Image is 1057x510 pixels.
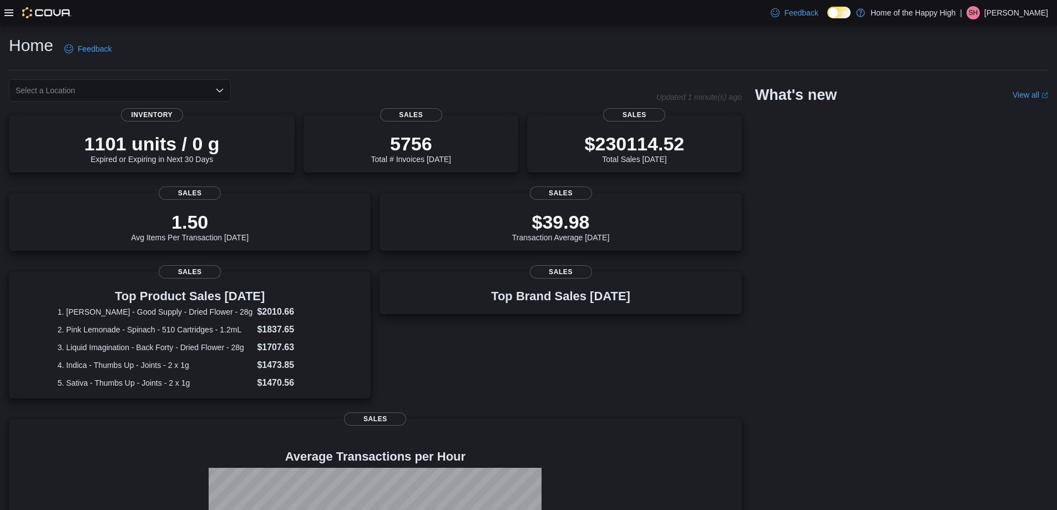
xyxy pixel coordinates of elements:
input: Dark Mode [827,7,851,18]
p: 1.50 [131,211,249,233]
dd: $2010.66 [257,305,322,319]
a: Feedback [766,2,822,24]
div: Expired or Expiring in Next 30 Days [84,133,220,164]
img: Cova [22,7,72,18]
span: Feedback [784,7,818,18]
span: SH [969,6,978,19]
span: Sales [380,108,442,122]
h4: Average Transactions per Hour [18,450,733,463]
svg: External link [1041,92,1048,99]
p: | [960,6,962,19]
p: $39.98 [512,211,610,233]
dt: 1. [PERSON_NAME] - Good Supply - Dried Flower - 28g [58,306,253,317]
h1: Home [9,34,53,57]
h2: What's new [755,86,837,104]
p: [PERSON_NAME] [984,6,1048,19]
p: $230114.52 [585,133,685,155]
span: Sales [530,186,592,200]
div: Transaction Average [DATE] [512,211,610,242]
a: Feedback [60,38,116,60]
span: Sales [344,412,406,426]
span: Sales [159,265,221,279]
dd: $1473.85 [257,358,322,372]
p: 1101 units / 0 g [84,133,220,155]
dt: 3. Liquid Imagination - Back Forty - Dried Flower - 28g [58,342,253,353]
button: Open list of options [215,86,224,95]
dt: 4. Indica - Thumbs Up - Joints - 2 x 1g [58,360,253,371]
dd: $1470.56 [257,376,322,390]
span: Feedback [78,43,112,54]
span: Dark Mode [827,18,828,19]
span: Sales [159,186,221,200]
dd: $1837.65 [257,323,322,336]
p: Updated 1 minute(s) ago [656,93,742,102]
div: Avg Items Per Transaction [DATE] [131,211,249,242]
span: Sales [603,108,665,122]
p: Home of the Happy High [871,6,955,19]
dd: $1707.63 [257,341,322,354]
p: 5756 [371,133,451,155]
span: Inventory [121,108,183,122]
h3: Top Brand Sales [DATE] [491,290,630,303]
dt: 2. Pink Lemonade - Spinach - 510 Cartridges - 1.2mL [58,324,253,335]
dt: 5. Sativa - Thumbs Up - Joints - 2 x 1g [58,377,253,388]
h3: Top Product Sales [DATE] [58,290,322,303]
div: Shane Holcek [967,6,980,19]
div: Total # Invoices [DATE] [371,133,451,164]
span: Sales [530,265,592,279]
a: View allExternal link [1013,90,1048,99]
div: Total Sales [DATE] [585,133,685,164]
